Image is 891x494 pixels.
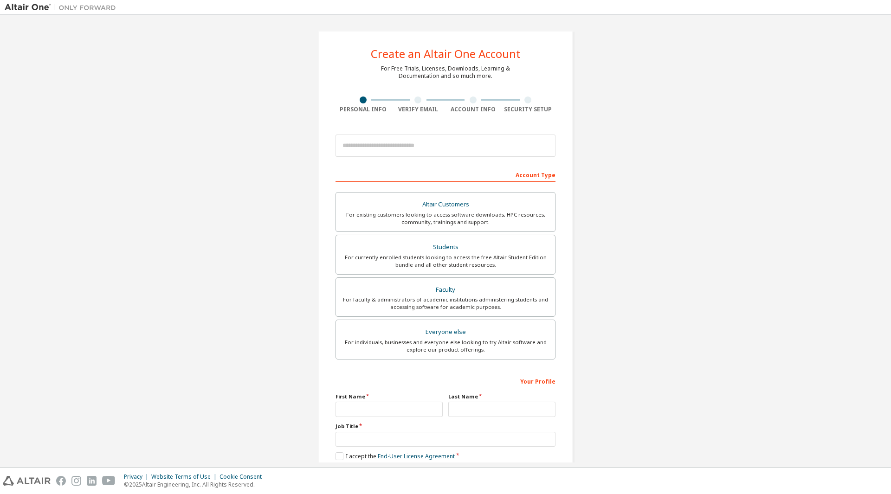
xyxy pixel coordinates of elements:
div: Faculty [342,283,549,296]
div: Students [342,241,549,254]
label: First Name [336,393,443,400]
label: I accept the [336,452,455,460]
label: Job Title [336,423,555,430]
img: facebook.svg [56,476,66,486]
div: For existing customers looking to access software downloads, HPC resources, community, trainings ... [342,211,549,226]
div: Personal Info [336,106,391,113]
div: Create an Altair One Account [371,48,521,59]
img: youtube.svg [102,476,116,486]
div: For individuals, businesses and everyone else looking to try Altair software and explore our prod... [342,339,549,353]
div: Account Type [336,167,555,182]
p: © 2025 Altair Engineering, Inc. All Rights Reserved. [124,481,267,488]
div: Verify Email [391,106,446,113]
img: Altair One [5,3,121,12]
div: Cookie Consent [220,473,267,481]
img: linkedin.svg [87,476,97,486]
div: For faculty & administrators of academic institutions administering students and accessing softwa... [342,296,549,311]
div: Privacy [124,473,151,481]
div: Security Setup [501,106,556,113]
div: Your Profile [336,373,555,388]
img: altair_logo.svg [3,476,51,486]
label: Last Name [448,393,555,400]
div: Website Terms of Use [151,473,220,481]
div: Account Info [445,106,501,113]
img: instagram.svg [71,476,81,486]
div: For currently enrolled students looking to access the free Altair Student Edition bundle and all ... [342,254,549,269]
div: Everyone else [342,326,549,339]
a: End-User License Agreement [378,452,455,460]
div: Altair Customers [342,198,549,211]
div: For Free Trials, Licenses, Downloads, Learning & Documentation and so much more. [381,65,510,80]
